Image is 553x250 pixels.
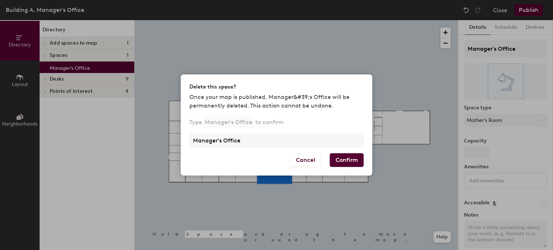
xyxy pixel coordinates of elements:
[189,83,236,91] h2: Delete this space?
[189,117,284,128] p: Type to confirm
[290,153,321,167] button: Cancel
[189,93,364,110] p: Once your map is published, Manager&#39;s Office will be permanently deleted. This action cannot ...
[330,153,364,167] button: Confirm
[203,117,254,128] p: Manager's Office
